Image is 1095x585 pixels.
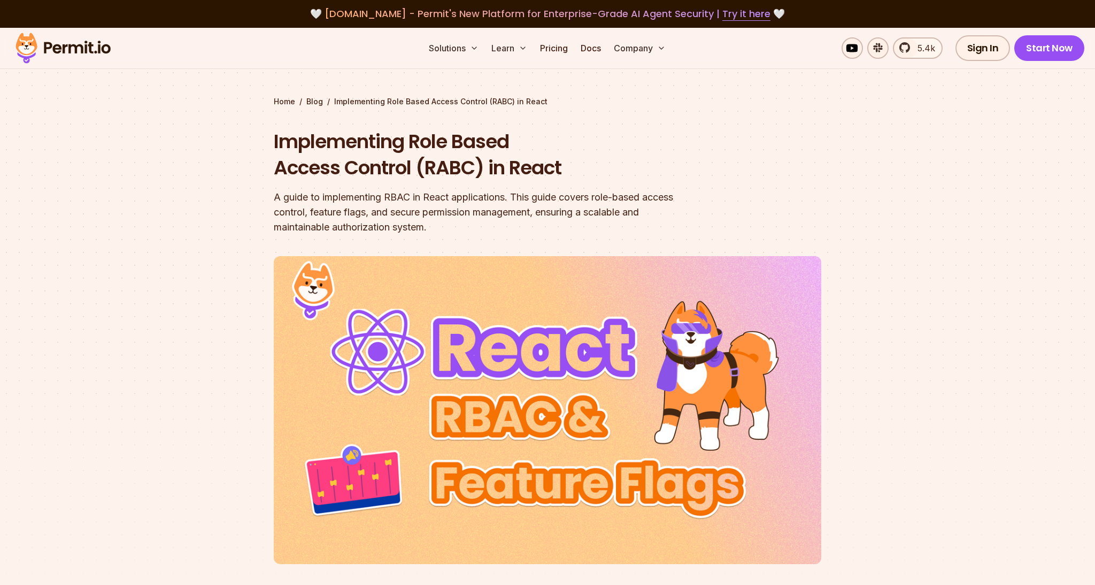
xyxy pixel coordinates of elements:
button: Company [610,37,670,59]
a: Try it here [722,7,770,21]
a: 5.4k [893,37,943,59]
a: Blog [306,96,323,107]
button: Solutions [425,37,483,59]
a: Docs [576,37,605,59]
img: Permit logo [11,30,115,66]
div: A guide to implementing RBAC in React applications. This guide covers role-based access control, ... [274,190,684,235]
div: / / [274,96,821,107]
a: Start Now [1014,35,1084,61]
a: Pricing [536,37,572,59]
a: Home [274,96,295,107]
div: 🤍 🤍 [26,6,1069,21]
a: Sign In [955,35,1011,61]
button: Learn [487,37,531,59]
span: 5.4k [911,42,935,55]
span: [DOMAIN_NAME] - Permit's New Platform for Enterprise-Grade AI Agent Security | [325,7,770,20]
img: Implementing Role Based Access Control (RABC) in React [274,256,821,564]
h1: Implementing Role Based Access Control (RABC) in React [274,128,684,181]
